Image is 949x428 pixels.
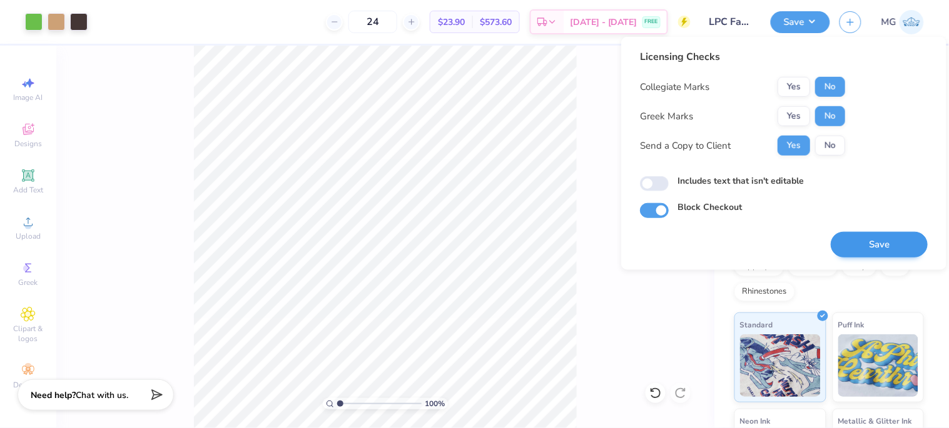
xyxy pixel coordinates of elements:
[480,16,512,29] span: $573.60
[13,380,43,390] span: Decorate
[76,389,128,401] span: Chat with us.
[815,106,845,126] button: No
[31,389,76,401] strong: Need help?
[348,11,397,33] input: – –
[16,231,41,241] span: Upload
[438,16,465,29] span: $23.90
[838,318,865,331] span: Puff Ink
[740,414,771,427] span: Neon Ink
[700,9,761,34] input: Untitled Design
[13,185,43,195] span: Add Text
[778,106,810,126] button: Yes
[900,10,924,34] img: Michael Galon
[815,77,845,97] button: No
[640,49,845,64] div: Licensing Checks
[19,277,38,287] span: Greek
[677,174,804,187] label: Includes text that isn't editable
[425,398,445,409] span: 100 %
[734,282,795,301] div: Rhinestones
[14,92,43,102] span: Image AI
[778,136,810,156] button: Yes
[831,232,928,257] button: Save
[740,318,773,331] span: Standard
[881,10,924,34] a: MG
[677,201,742,214] label: Block Checkout
[6,324,50,344] span: Clipart & logos
[815,136,845,156] button: No
[740,334,821,397] img: Standard
[838,414,912,427] span: Metallic & Glitter Ink
[640,139,731,153] div: Send a Copy to Client
[881,15,896,29] span: MG
[14,139,42,149] span: Designs
[640,109,693,124] div: Greek Marks
[570,16,637,29] span: [DATE] - [DATE]
[778,77,810,97] button: Yes
[645,17,658,26] span: FREE
[640,80,709,94] div: Collegiate Marks
[771,11,830,33] button: Save
[838,334,919,397] img: Puff Ink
